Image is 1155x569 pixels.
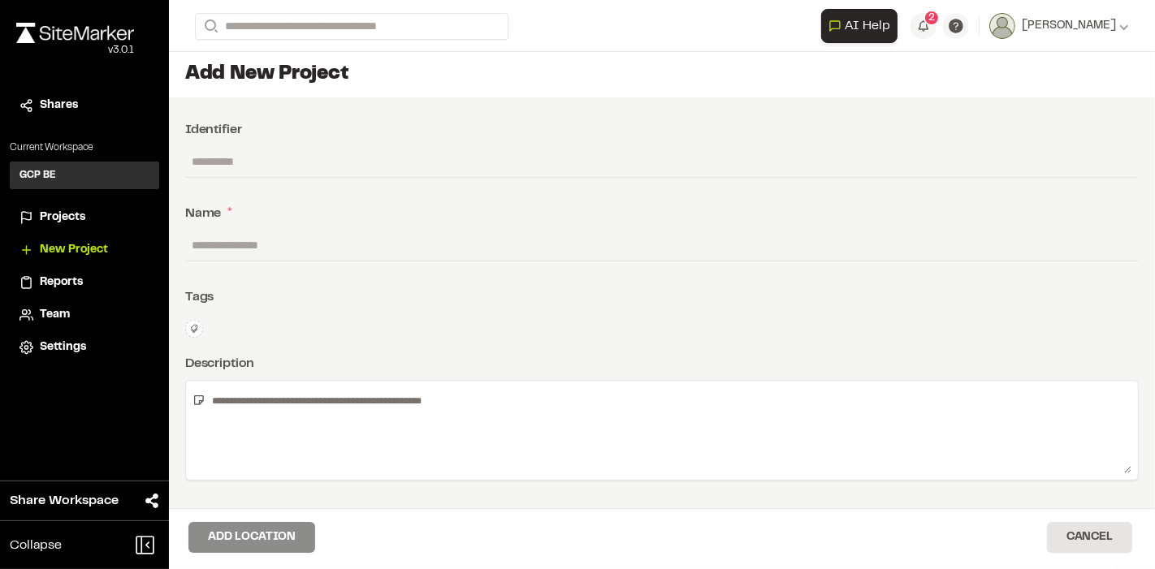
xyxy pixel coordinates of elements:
div: Identifier [185,120,1139,140]
span: Projects [40,209,85,226]
span: Settings [40,338,86,356]
img: User [989,13,1015,39]
button: Cancel [1047,522,1132,553]
p: Current Workspace [10,140,159,155]
button: Edit Tags [185,320,203,338]
a: Settings [19,338,149,356]
span: Team [40,306,70,324]
a: Shares [19,97,149,114]
a: Projects [19,209,149,226]
span: AI Help [845,16,890,36]
div: Tags [185,287,1139,307]
div: Oh geez...please don't... [16,43,134,58]
span: Reports [40,274,83,291]
div: Description [185,354,1139,373]
div: Name [185,204,1139,223]
span: 2 [928,11,935,25]
h1: Add New Project [185,62,1139,88]
a: New Project [19,241,149,259]
span: Collapse [10,536,62,555]
button: 2 [911,13,937,39]
span: [PERSON_NAME] [1022,17,1116,35]
div: Open AI Assistant [821,9,904,43]
img: rebrand.png [16,23,134,43]
span: New Project [40,241,108,259]
h3: GCP BE [19,168,56,183]
button: Add Location [188,522,315,553]
span: Share Workspace [10,491,119,511]
span: Shares [40,97,78,114]
a: Team [19,306,149,324]
button: Open AI Assistant [821,9,898,43]
a: Reports [19,274,149,291]
button: Search [195,13,224,40]
button: [PERSON_NAME] [989,13,1129,39]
